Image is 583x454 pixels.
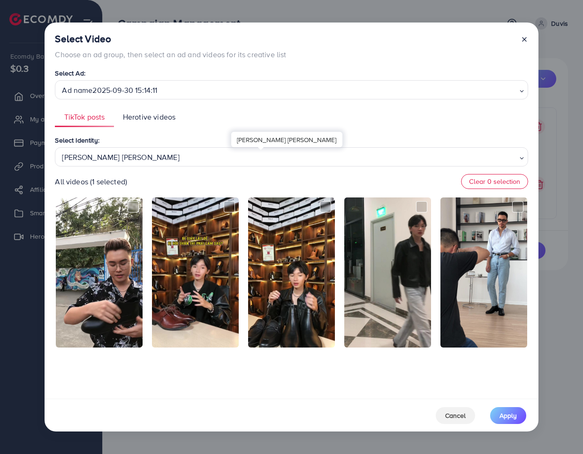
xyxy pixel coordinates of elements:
[461,174,528,189] button: Clear 0 selection
[123,112,175,122] span: Herotive videos
[62,151,458,164] span: [PERSON_NAME] [PERSON_NAME]
[231,132,342,148] div: [PERSON_NAME] [PERSON_NAME]
[152,197,239,348] img: 99df7cec8bb14cec8080336441dd2e98_1666063108~tplv-noop.image
[445,411,466,420] span: Cancel
[55,33,286,45] h4: Select Video
[55,49,286,60] p: Choose an ad group, then select an ad and videos for its creative list
[436,407,475,424] button: Cancel
[62,83,458,97] span: Ad name2025-09-30 15:14:11
[463,150,516,164] input: Search for option
[62,83,460,97] div: Ad name2025-09-30 15:14:11
[500,411,517,420] span: Apply
[440,197,527,348] img: ceac62930988495b83393fe2a4a385e6_1665978126~tplv-noop.image
[490,407,526,424] button: Apply
[55,136,99,145] label: Select Identity:
[56,197,143,348] img: 2a46a42acbf645f6803d2b8448ac6685_1666238949~tplv-noop.image
[55,68,85,78] label: Select Ad:
[248,197,335,348] img: 88c94c8557954307bfd1bc1be295a256~tplv-noop.image
[463,83,516,97] input: Search for option
[64,112,105,122] span: TikTok posts
[543,412,576,447] iframe: Chat
[55,80,528,99] div: Search for option
[55,176,127,187] p: All videos (1 selected)
[344,197,431,348] img: bf4b76644cf945e499829da7817823c3_1665742682~tplv-noop.image
[55,147,528,166] div: Search for option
